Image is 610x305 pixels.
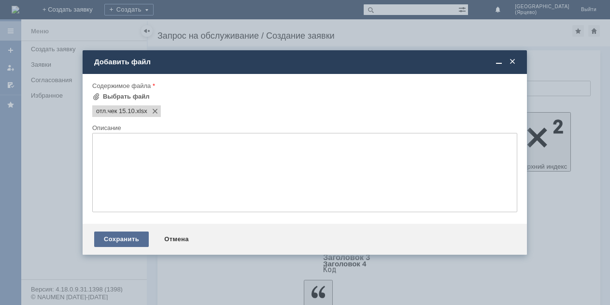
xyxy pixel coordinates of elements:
div: Описание [92,125,515,131]
span: Закрыть [508,58,517,66]
span: отл.чек 15.10.xlsx [96,107,135,115]
div: Содержимое файла [92,83,515,89]
div: Добавить файл [94,58,517,66]
span: Свернуть (Ctrl + M) [494,58,504,66]
span: отл.чек 15.10.xlsx [135,107,147,115]
div: Выбрать файл [103,93,150,101]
